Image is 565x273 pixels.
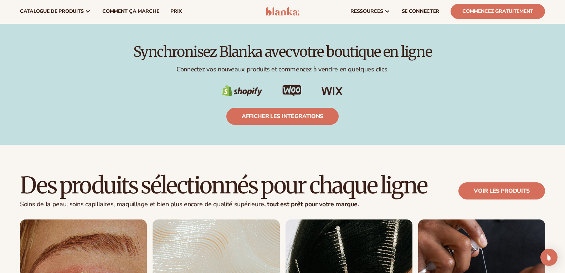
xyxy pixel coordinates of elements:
[451,4,545,19] a: Commencez gratuitement
[402,8,440,15] font: SE CONNECTER
[322,87,343,96] img: Image Shopify 22
[458,182,545,199] a: Voir les produits
[20,200,264,208] font: Soins de la peau, soins capillaires, maquillage et bien plus encore de qualité supérieure
[264,200,359,208] font: , tout est prêt pour votre marque.
[176,65,389,74] font: Connectez vos nouveaux produits et commencez à vendre en quelques clics.
[222,85,262,97] img: Image Shopify 20
[242,112,323,120] font: afficher les intégrations
[474,187,530,195] font: Voir les produits
[292,43,432,61] font: votre boutique en ligne
[350,8,383,15] font: ressources
[462,8,533,15] font: Commencez gratuitement
[282,85,302,96] img: Image Shopify 21
[170,8,182,15] font: prix
[20,171,427,199] font: Des produits sélectionnés pour chaque ligne
[102,8,159,15] font: Comment ça marche
[20,8,84,15] font: catalogue de produits
[540,249,558,266] div: Ouvrir Intercom Messenger
[226,108,339,125] a: afficher les intégrations
[266,7,299,16] img: logo
[133,43,292,61] font: Synchronisez Blanka avec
